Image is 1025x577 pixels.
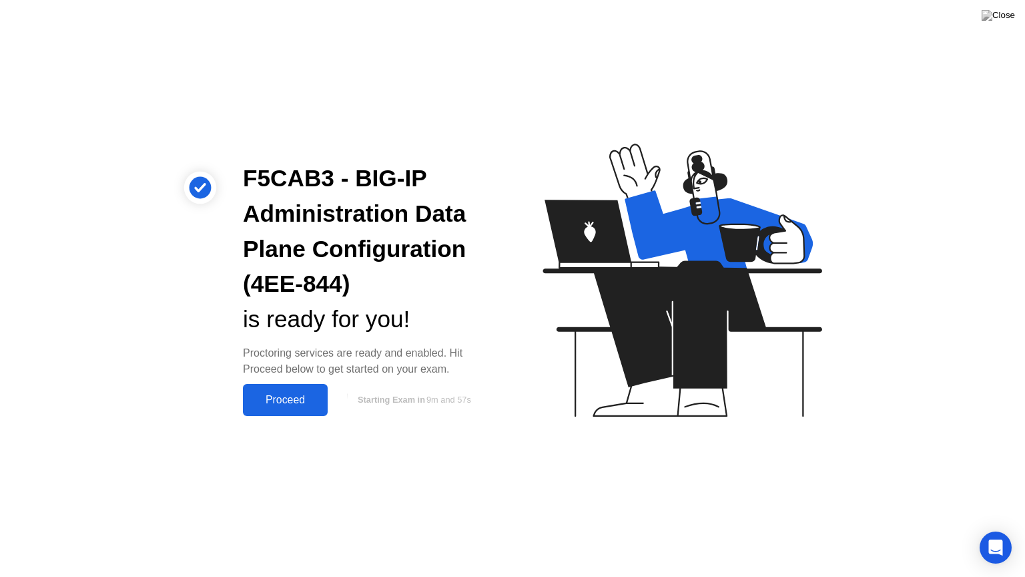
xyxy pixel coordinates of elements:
div: Proctoring services are ready and enabled. Hit Proceed below to get started on your exam. [243,345,491,377]
img: Close [982,10,1015,21]
div: F5CAB3 - BIG-IP Administration Data Plane Configuration (4EE-844) [243,161,491,302]
button: Starting Exam in9m and 57s [334,387,491,413]
div: Open Intercom Messenger [980,532,1012,564]
div: is ready for you! [243,302,491,337]
button: Proceed [243,384,328,416]
div: Proceed [247,394,324,406]
span: 9m and 57s [426,395,471,405]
